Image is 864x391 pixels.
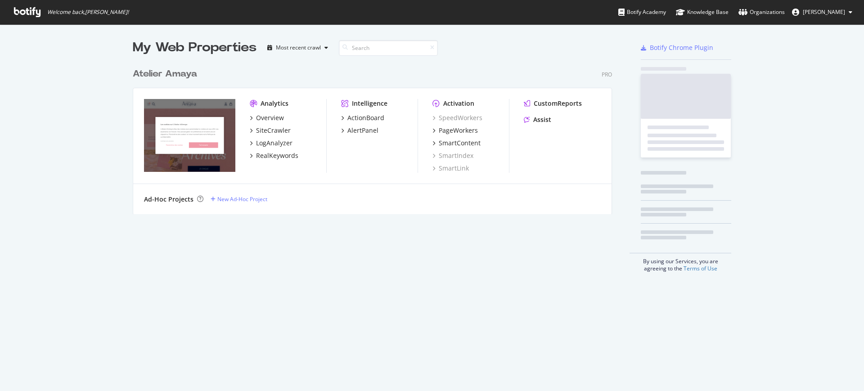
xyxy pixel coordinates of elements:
[341,113,384,122] a: ActionBoard
[250,113,284,122] a: Overview
[250,151,298,160] a: RealKeywords
[432,126,478,135] a: PageWorkers
[256,151,298,160] div: RealKeywords
[630,253,731,272] div: By using our Services, you are agreeing to the
[217,195,267,203] div: New Ad-Hoc Project
[534,99,582,108] div: CustomReports
[432,139,481,148] a: SmartContent
[256,113,284,122] div: Overview
[803,8,845,16] span: Adèle Chevalier
[256,139,292,148] div: LogAnalyzer
[676,8,729,17] div: Knowledge Base
[439,139,481,148] div: SmartContent
[347,113,384,122] div: ActionBoard
[144,99,235,172] img: atelier-amaya.com
[641,43,713,52] a: Botify Chrome Plugin
[133,57,619,214] div: grid
[211,195,267,203] a: New Ad-Hoc Project
[276,45,321,50] div: Most recent crawl
[618,8,666,17] div: Botify Academy
[602,71,612,78] div: Pro
[650,43,713,52] div: Botify Chrome Plugin
[144,195,193,204] div: Ad-Hoc Projects
[524,99,582,108] a: CustomReports
[250,126,291,135] a: SiteCrawler
[684,265,717,272] a: Terms of Use
[133,67,197,81] div: Atelier Amaya
[250,139,292,148] a: LogAnalyzer
[133,39,256,57] div: My Web Properties
[264,40,332,55] button: Most recent crawl
[261,99,288,108] div: Analytics
[256,126,291,135] div: SiteCrawler
[133,67,201,81] a: Atelier Amaya
[352,99,387,108] div: Intelligence
[432,113,482,122] a: SpeedWorkers
[524,115,551,124] a: Assist
[785,5,859,19] button: [PERSON_NAME]
[432,164,469,173] a: SmartLink
[738,8,785,17] div: Organizations
[339,40,438,56] input: Search
[533,115,551,124] div: Assist
[47,9,129,16] span: Welcome back, [PERSON_NAME] !
[432,151,473,160] a: SmartIndex
[341,126,378,135] a: AlertPanel
[443,99,474,108] div: Activation
[347,126,378,135] div: AlertPanel
[439,126,478,135] div: PageWorkers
